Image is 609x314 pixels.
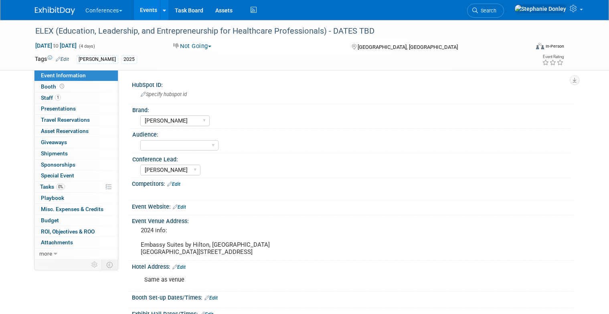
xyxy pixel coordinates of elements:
div: Same as venue [139,272,488,288]
div: Event Website: [132,201,574,211]
div: Competitors: [132,178,574,188]
span: Budget [41,217,59,223]
span: 0% [56,184,65,190]
a: Giveaways [34,137,118,148]
span: ROI, Objectives & ROO [41,228,95,235]
img: ExhibitDay [35,7,75,15]
span: 1 [55,95,61,101]
div: Booth Set-up Dates/Times: [132,292,574,302]
a: Sponsorships [34,159,118,170]
a: Special Event [34,170,118,181]
div: Event Format [486,42,564,54]
span: Staff [41,95,61,101]
a: Event Information [34,70,118,81]
a: Edit [56,56,69,62]
span: Giveaways [41,139,67,145]
img: Stephanie Donley [514,4,567,13]
a: Edit [167,181,180,187]
a: Edit [172,264,186,270]
span: Booth [41,83,66,90]
div: Audience: [132,129,571,139]
a: Tasks0% [34,181,118,192]
a: Playbook [34,193,118,203]
span: Sponsorships [41,161,75,168]
span: to [52,42,60,49]
div: Event Venue Address: [132,215,574,225]
img: Format-Inperson.png [536,43,544,49]
a: more [34,248,118,259]
a: Budget [34,215,118,226]
span: [GEOGRAPHIC_DATA], [GEOGRAPHIC_DATA] [358,44,458,50]
a: Misc. Expenses & Credits [34,204,118,215]
span: Attachments [41,239,73,246]
td: Tags [35,55,69,64]
a: Staff1 [34,93,118,103]
a: Shipments [34,148,118,159]
a: Presentations [34,103,118,114]
span: Presentations [41,105,76,112]
span: Travel Reservations [41,117,90,123]
div: [PERSON_NAME] [76,55,118,64]
span: Misc. Expenses & Credits [41,206,103,212]
span: [DATE] [DATE] [35,42,77,49]
div: HubSpot ID: [132,79,574,89]
span: Specify hubspot id [141,91,187,97]
span: more [39,250,52,257]
pre: 2024 info: Embassy Suites by Hilton, [GEOGRAPHIC_DATA] [GEOGRAPHIC_DATA][STREET_ADDRESS] [141,227,308,256]
span: Booth not reserved yet [58,83,66,89]
div: ELEX (Education, Leadership, and Entrepreneurship for Healthcare Professionals) - DATES TBD [32,24,519,38]
a: Asset Reservations [34,126,118,137]
td: Personalize Event Tab Strip [88,260,102,270]
span: Playbook [41,195,64,201]
div: Event Rating [542,55,564,59]
td: Toggle Event Tabs [102,260,118,270]
span: Event Information [41,72,86,78]
a: ROI, Objectives & ROO [34,226,118,237]
span: Asset Reservations [41,128,89,134]
span: Shipments [41,150,68,157]
div: Conference Lead: [132,153,571,163]
div: In-Person [545,43,564,49]
div: 2025 [121,55,137,64]
a: Search [467,4,504,18]
a: Edit [173,204,186,210]
a: Booth [34,81,118,92]
a: Attachments [34,237,118,248]
div: Hotel Address: [132,261,574,271]
span: Tasks [40,183,65,190]
button: Not Going [170,42,214,50]
span: Search [478,8,496,14]
div: Brand: [132,104,571,114]
a: Edit [204,295,218,301]
span: (4 days) [78,44,95,49]
a: Travel Reservations [34,115,118,125]
span: Special Event [41,172,74,179]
